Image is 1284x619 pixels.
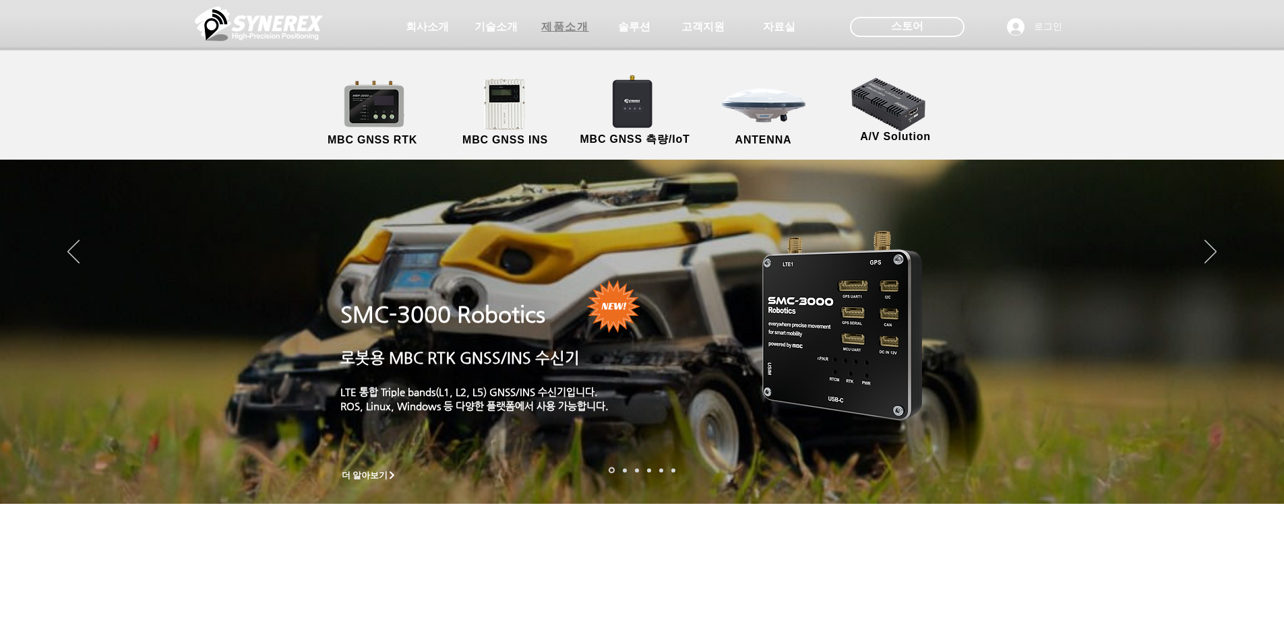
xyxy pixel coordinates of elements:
[475,20,518,34] span: 기술소개
[609,467,615,474] a: 로봇- SMC 2000
[763,20,795,34] span: 자료실
[580,133,690,147] span: MBC GNSS 측량/IoT
[850,17,965,37] div: 스토어
[635,468,639,472] a: 측량 IoT
[340,302,545,327] a: SMC-3000 Robotics
[394,13,461,40] a: 회사소개
[703,77,824,148] a: ANTENNA
[340,349,580,366] a: 로봇용 MBC RTK GNSS/INS 수신기
[340,400,609,412] a: ROS, Linux, Windows 등 다양한 플랫폼에서 사용 가능합니다.
[570,77,701,148] a: MBC GNSS 측량/IoT
[1035,561,1284,619] iframe: Wix Chat
[669,13,737,40] a: 고객지원
[406,20,449,34] span: 회사소개
[336,467,403,484] a: 더 알아보기
[312,77,433,148] a: MBC GNSS RTK
[605,467,679,474] nav: 슬라이드
[1204,240,1217,265] button: 다음
[860,131,931,143] span: A/V Solution
[599,67,668,135] img: SynRTK__.png
[681,20,725,34] span: 고객지원
[891,19,923,34] span: 스토어
[835,74,956,145] a: A/V Solution
[647,468,651,472] a: 자율주행
[462,13,530,40] a: 기술소개
[745,13,813,40] a: 자료실
[195,3,323,44] img: 씨너렉스_White_simbol_대지 1.png
[532,13,599,40] a: 제품소개
[1029,20,1067,34] span: 로그인
[671,468,675,472] a: 정밀농업
[462,134,548,146] span: MBC GNSS INS
[601,13,668,40] a: 솔루션
[466,75,549,133] img: MGI2000_front-removebg-preview (1).png
[328,134,417,146] span: MBC GNSS RTK
[342,469,388,482] span: 더 알아보기
[618,20,650,34] span: 솔루션
[743,211,942,436] img: KakaoTalk_20241224_155801212.png
[67,240,80,265] button: 이전
[735,134,792,146] span: ANTENNA
[445,77,566,148] a: MBC GNSS INS
[340,386,598,397] a: LTE 통합 Triple bands(L1, L2, L5) GNSS/INS 수신기입니다.
[659,468,663,472] a: 로봇
[623,468,627,472] a: 드론 8 - SMC 2000
[998,14,1072,40] button: 로그인
[541,20,588,34] span: 제품소개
